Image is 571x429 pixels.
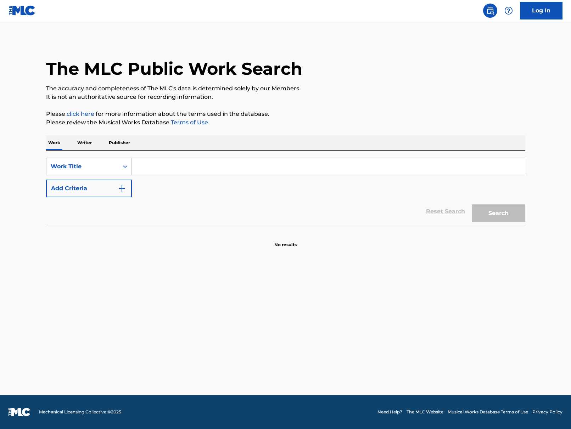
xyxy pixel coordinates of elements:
a: The MLC Website [407,409,443,415]
div: Work Title [51,162,114,171]
img: help [504,6,513,15]
button: Add Criteria [46,180,132,197]
p: The accuracy and completeness of The MLC's data is determined solely by our Members. [46,84,525,93]
p: Please for more information about the terms used in the database. [46,110,525,118]
a: Musical Works Database Terms of Use [448,409,528,415]
form: Search Form [46,158,525,226]
a: Log In [520,2,562,19]
a: Need Help? [377,409,402,415]
img: logo [9,408,30,416]
a: Privacy Policy [532,409,562,415]
p: Publisher [107,135,132,150]
span: Mechanical Licensing Collective © 2025 [39,409,121,415]
a: Terms of Use [169,119,208,126]
img: search [486,6,494,15]
p: No results [274,233,297,248]
a: click here [67,111,94,117]
p: Please review the Musical Works Database [46,118,525,127]
p: It is not an authoritative source for recording information. [46,93,525,101]
p: Work [46,135,62,150]
a: Public Search [483,4,497,18]
h1: The MLC Public Work Search [46,58,302,79]
p: Writer [75,135,94,150]
img: MLC Logo [9,5,36,16]
div: Help [502,4,516,18]
img: 9d2ae6d4665cec9f34b9.svg [118,184,126,193]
